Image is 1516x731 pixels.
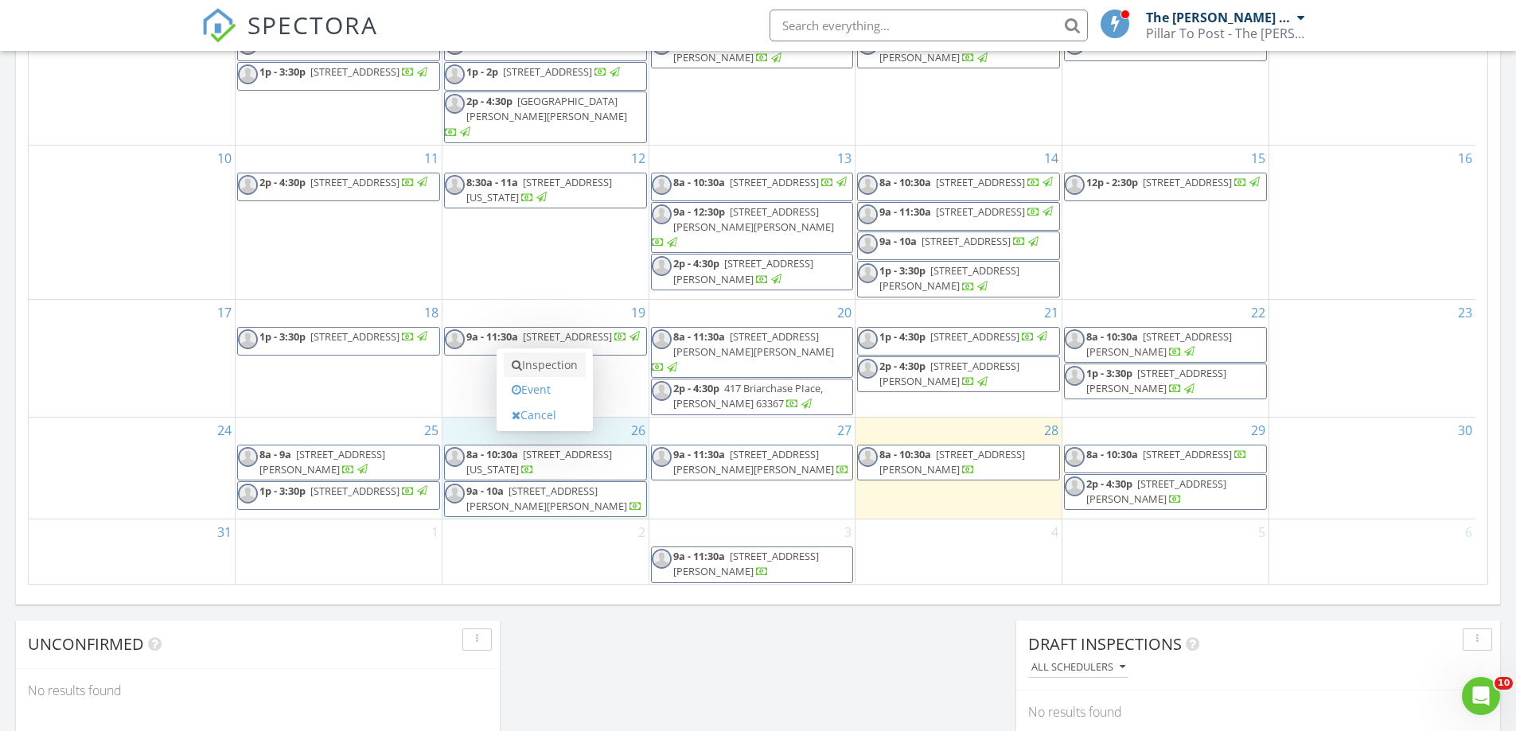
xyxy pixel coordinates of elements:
[504,377,586,402] a: Event
[1086,329,1232,359] a: 8a - 10:30a [STREET_ADDRESS][PERSON_NAME]
[421,300,442,325] a: Go to August 18, 2025
[857,173,1060,201] a: 8a - 10:30a [STREET_ADDRESS]
[442,519,649,585] td: Go to September 2, 2025
[259,484,306,498] span: 1p - 3:30p
[259,447,385,476] span: [STREET_ADDRESS][PERSON_NAME]
[1143,447,1232,461] span: [STREET_ADDRESS]
[1146,25,1305,41] div: Pillar To Post - The Frederick Team
[879,35,1025,64] a: 8a - 10:30a [STREET_ADDRESS][PERSON_NAME]
[857,231,1060,260] a: 9a - 10a [STREET_ADDRESS]
[238,329,258,349] img: default-user-f0147aede5fd5fa78ca7ade42f37bd4542148d508eef1c3d3ea960f66861d68b.jpg
[1495,677,1513,690] span: 10
[652,549,672,569] img: default-user-f0147aede5fd5fa78ca7ade42f37bd4542148d508eef1c3d3ea960f66861d68b.jpg
[1269,5,1475,145] td: Go to August 9, 2025
[444,481,647,517] a: 9a - 10a [STREET_ADDRESS][PERSON_NAME][PERSON_NAME]
[444,327,647,356] a: 9a - 11:30a [STREET_ADDRESS]
[1269,299,1475,417] td: Go to August 23, 2025
[879,263,926,278] span: 1p - 3:30p
[444,173,647,208] a: 8:30a - 11a [STREET_ADDRESS][US_STATE]
[628,300,649,325] a: Go to August 19, 2025
[1028,633,1182,655] span: Draft Inspections
[922,234,1011,248] span: [STREET_ADDRESS]
[1086,366,1226,395] a: 1p - 3:30p [STREET_ADDRESS][PERSON_NAME]
[238,484,258,504] img: default-user-f0147aede5fd5fa78ca7ade42f37bd4542148d508eef1c3d3ea960f66861d68b.jpg
[442,299,649,417] td: Go to August 19, 2025
[504,402,586,428] a: Cancel
[652,256,672,276] img: default-user-f0147aede5fd5fa78ca7ade42f37bd4542148d508eef1c3d3ea960f66861d68b.jpg
[651,327,854,379] a: 8a - 11:30a [STREET_ADDRESS][PERSON_NAME][PERSON_NAME]
[466,64,622,79] a: 1p - 2p [STREET_ADDRESS]
[673,381,823,410] a: 2p - 4:30p 417 Briarchase PIace, [PERSON_NAME] 63367
[466,175,518,189] span: 8:30a - 11a
[238,175,258,195] img: default-user-f0147aede5fd5fa78ca7ade42f37bd4542148d508eef1c3d3ea960f66861d68b.jpg
[1064,173,1267,201] a: 12p - 2:30p [STREET_ADDRESS]
[673,447,725,461] span: 9a - 11:30a
[1041,146,1062,171] a: Go to August 14, 2025
[673,381,823,410] span: 417 Briarchase PIace, [PERSON_NAME] 63367
[29,5,236,145] td: Go to August 3, 2025
[466,94,512,108] span: 2p - 4:30p
[259,447,385,476] a: 8a - 9a [STREET_ADDRESS][PERSON_NAME]
[628,418,649,443] a: Go to August 26, 2025
[770,10,1088,41] input: Search everything...
[214,519,235,545] a: Go to August 31, 2025
[1062,519,1269,585] td: Go to September 5, 2025
[214,300,235,325] a: Go to August 17, 2025
[237,62,440,91] a: 1p - 3:30p [STREET_ADDRESS]
[29,145,236,299] td: Go to August 10, 2025
[259,175,430,189] a: 2p - 4:30p [STREET_ADDRESS]
[879,175,1055,189] a: 8a - 10:30a [STREET_ADDRESS]
[857,261,1060,297] a: 1p - 3:30p [STREET_ADDRESS][PERSON_NAME]
[466,175,612,204] span: [STREET_ADDRESS][US_STATE]
[879,359,1019,388] span: [STREET_ADDRESS][PERSON_NAME]
[237,481,440,510] a: 1p - 3:30p [STREET_ADDRESS]
[1462,677,1500,715] iframe: Intercom live chat
[673,35,819,64] a: 9a - 11:30a [STREET_ADDRESS][PERSON_NAME]
[858,263,878,283] img: default-user-f0147aede5fd5fa78ca7ade42f37bd4542148d508eef1c3d3ea960f66861d68b.jpg
[651,254,854,290] a: 2p - 4:30p [STREET_ADDRESS][PERSON_NAME]
[1086,329,1138,344] span: 8a - 10:30a
[1248,146,1269,171] a: Go to August 15, 2025
[236,417,442,519] td: Go to August 25, 2025
[858,447,878,467] img: default-user-f0147aede5fd5fa78ca7ade42f37bd4542148d508eef1c3d3ea960f66861d68b.jpg
[1065,476,1085,496] img: default-user-f0147aede5fd5fa78ca7ade42f37bd4542148d508eef1c3d3ea960f66861d68b.jpg
[858,234,878,254] img: default-user-f0147aede5fd5fa78ca7ade42f37bd4542148d508eef1c3d3ea960f66861d68b.jpg
[1248,418,1269,443] a: Go to August 29, 2025
[214,146,235,171] a: Go to August 10, 2025
[879,234,1041,248] a: 9a - 10a [STREET_ADDRESS]
[652,329,834,374] a: 8a - 11:30a [STREET_ADDRESS][PERSON_NAME][PERSON_NAME]
[1031,662,1125,673] div: All schedulers
[247,8,378,41] span: SPECTORA
[652,204,834,249] a: 9a - 12:30p [STREET_ADDRESS][PERSON_NAME][PERSON_NAME]
[445,175,465,195] img: default-user-f0147aede5fd5fa78ca7ade42f37bd4542148d508eef1c3d3ea960f66861d68b.jpg
[214,418,235,443] a: Go to August 24, 2025
[858,175,878,195] img: default-user-f0147aede5fd5fa78ca7ade42f37bd4542148d508eef1c3d3ea960f66861d68b.jpg
[649,519,855,585] td: Go to September 3, 2025
[1462,519,1475,545] a: Go to September 6, 2025
[236,145,442,299] td: Go to August 11, 2025
[16,669,500,712] div: No results found
[310,329,399,344] span: [STREET_ADDRESS]
[466,329,518,344] span: 9a - 11:30a
[1086,476,1226,506] a: 2p - 4:30p [STREET_ADDRESS][PERSON_NAME]
[29,299,236,417] td: Go to August 17, 2025
[504,352,586,378] a: Inspection
[1269,417,1475,519] td: Go to August 30, 2025
[28,633,144,655] span: Unconfirmed
[879,175,931,189] span: 8a - 10:30a
[649,145,855,299] td: Go to August 13, 2025
[421,146,442,171] a: Go to August 11, 2025
[201,21,378,55] a: SPECTORA
[855,5,1062,145] td: Go to August 7, 2025
[1065,175,1085,195] img: default-user-f0147aede5fd5fa78ca7ade42f37bd4542148d508eef1c3d3ea960f66861d68b.jpg
[466,64,498,79] span: 1p - 2p
[673,549,725,563] span: 9a - 11:30a
[1028,657,1128,679] button: All schedulers
[1248,300,1269,325] a: Go to August 22, 2025
[651,445,854,480] a: 9a - 11:30a [STREET_ADDRESS][PERSON_NAME][PERSON_NAME]
[29,519,236,585] td: Go to August 31, 2025
[879,447,1025,476] span: [STREET_ADDRESS][PERSON_NAME]
[651,546,854,582] a: 9a - 11:30a [STREET_ADDRESS][PERSON_NAME]
[879,204,1055,219] a: 9a - 11:30a [STREET_ADDRESS]
[651,379,854,414] a: 2p - 4:30p 417 Briarchase PIace, [PERSON_NAME] 63367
